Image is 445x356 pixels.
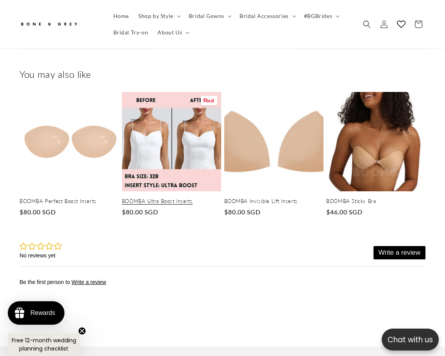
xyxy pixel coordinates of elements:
[20,198,119,205] a: BOOMBA Perfect Boost Inserts
[138,13,173,20] span: Shop by Style
[109,24,153,41] a: Bridal Try-on
[184,8,235,24] summary: Bridal Gowns
[157,29,182,36] span: About Us
[354,12,406,25] button: Write a review
[358,16,375,33] summary: Search
[299,8,343,24] summary: #BGBrides
[52,45,86,51] a: Write a review
[8,333,80,356] div: Free 12-month wedding planning checklistClose teaser
[113,13,129,20] span: Home
[239,13,289,20] span: Bridal Accessories
[326,198,425,205] a: BOOMBA Sticky Bra
[382,334,439,345] p: Chat with us
[20,18,78,31] img: Bone and Grey Bridal
[382,329,439,351] button: Open chatbox
[189,13,224,20] span: Bridal Gowns
[224,198,323,205] a: BOOMBA Invisible Lift Inserts
[235,8,299,24] summary: Bridal Accessories
[304,13,332,20] span: #BGBrides
[134,8,184,24] summary: Shop by Style
[30,309,55,316] div: Rewards
[17,15,101,34] a: Bone and Grey Bridal
[113,29,148,36] span: Bridal Try-on
[153,24,193,41] summary: About Us
[12,336,76,352] span: Free 12-month wedding planning checklist
[20,68,425,80] h2: You may also like
[109,8,134,24] a: Home
[78,327,86,335] button: Close teaser
[122,198,221,205] a: BOOMBA Ultra Boost Inserts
